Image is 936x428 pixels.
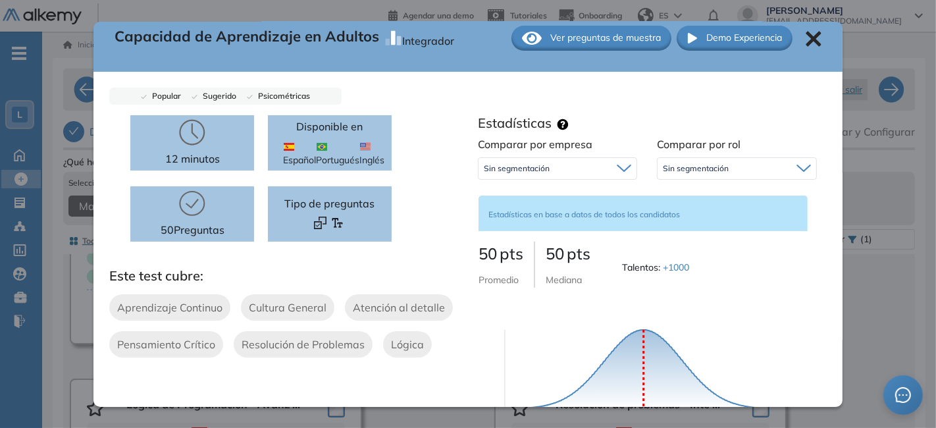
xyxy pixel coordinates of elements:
p: 50 Preguntas [161,222,224,238]
span: Lógica [391,336,424,352]
span: Cultura General [249,300,326,315]
span: Estadísticas en base a datos de todos los candidatos [488,209,680,219]
span: pts [500,244,523,263]
span: Inglés [360,140,385,167]
span: Psicométricas [253,91,310,101]
span: Portugués [317,140,360,167]
span: message [895,387,911,403]
span: Sin segmentación [663,163,729,174]
span: Pensamiento Crítico [117,336,215,352]
img: ESP [284,143,294,151]
span: Aprendizaje Continuo [117,300,222,315]
p: 50 [479,242,523,265]
span: Ver preguntas de muestra [550,31,661,45]
span: Sugerido [197,91,236,101]
img: USA [360,143,371,151]
p: Disponible en [297,119,363,134]
span: Capacidad de Aprendizaje en Adultos [115,26,379,51]
div: Integrador [402,28,454,49]
span: Comparar por empresa [478,138,592,151]
img: BRA [317,143,327,151]
p: 12 minutos [165,151,220,167]
img: Format test logo [331,217,344,229]
span: Mediana [546,274,582,286]
p: 50 [546,242,590,265]
span: +1000 [663,261,689,273]
img: Format test logo [314,217,326,229]
span: Atención al detalle [353,300,445,315]
span: Comparar por rol [657,138,741,151]
span: Resolución de Problemas [242,336,365,352]
span: Promedio [479,274,519,286]
span: Demo Experiencia [706,31,782,45]
span: Popular [147,91,181,101]
span: Talentos : [622,261,692,275]
h3: Este test cubre: [109,268,468,284]
span: Español [284,140,317,167]
h3: Estadísticas [478,115,552,131]
span: Tipo de preguntas [285,196,375,211]
span: Sin segmentación [484,163,550,174]
span: pts [567,244,590,263]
